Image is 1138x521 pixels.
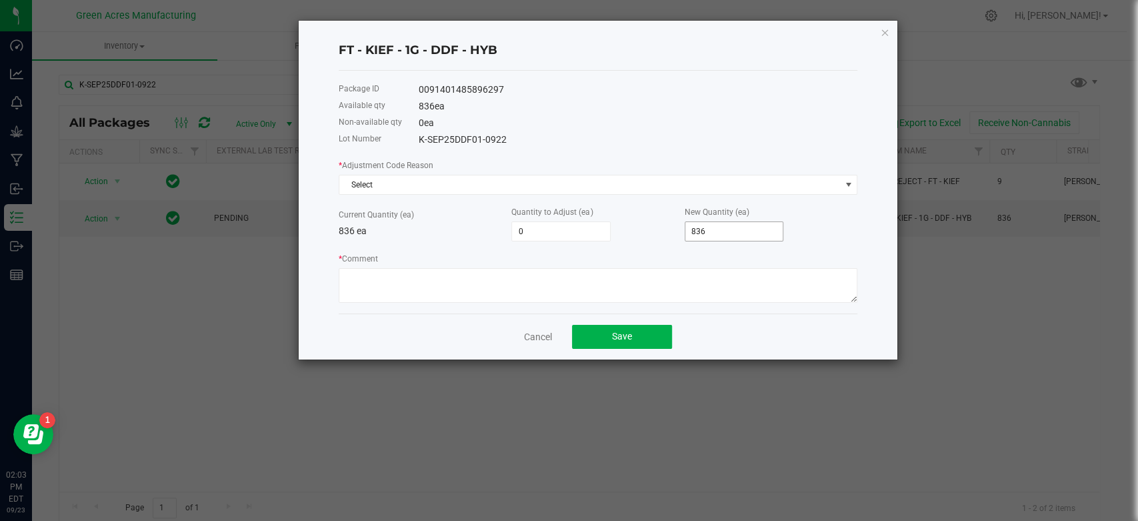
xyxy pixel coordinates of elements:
[424,117,434,128] span: ea
[339,159,433,171] label: Adjustment Code Reason
[419,99,857,113] div: 836
[512,222,610,241] input: 0
[419,83,857,97] div: 0091401485896297
[339,116,402,128] label: Non-available qty
[13,414,53,454] iframe: Resource center
[339,42,857,59] h4: FT - KIEF - 1G - DDF - HYB
[339,253,378,265] label: Comment
[685,222,783,241] input: 0
[339,83,379,95] label: Package ID
[685,206,749,218] label: New Quantity (ea)
[419,116,857,130] div: 0
[612,331,632,342] span: Save
[419,133,857,147] div: K-SEP25DDF01-0922
[524,330,552,344] a: Cancel
[435,101,445,111] span: ea
[339,175,840,194] span: Select
[339,224,511,238] p: 836 ea
[511,206,593,218] label: Quantity to Adjust (ea)
[39,412,55,428] iframe: Resource center unread badge
[339,99,385,111] label: Available qty
[339,209,414,221] label: Current Quantity (ea)
[572,325,672,349] button: Save
[339,133,381,145] label: Lot Number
